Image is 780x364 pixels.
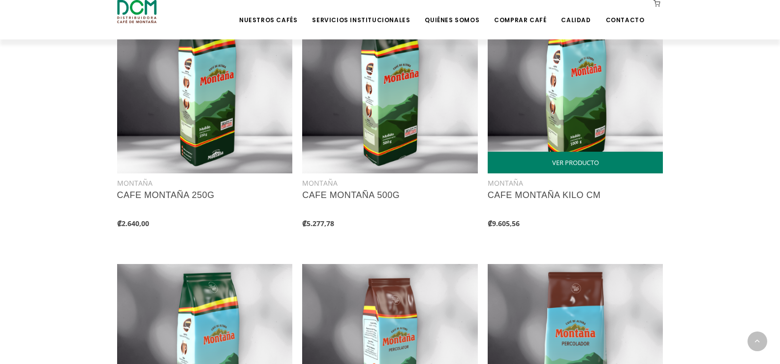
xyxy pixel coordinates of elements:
[302,190,400,200] a: CAFE MONTAÑA 500G
[488,190,601,200] a: CAFE MONTAÑA KILO CM
[488,1,552,24] a: Comprar Café
[117,190,215,200] a: CAFE MONTAÑA 250G
[488,152,663,173] a: VER PRODUCTO
[117,219,149,228] b: ₡2.640,00
[117,177,293,189] div: MONTAÑA
[488,219,520,228] b: ₡9.605,56
[488,177,663,189] div: MONTAÑA
[306,1,416,24] a: Servicios Institucionales
[555,1,596,24] a: Calidad
[600,1,651,24] a: Contacto
[302,219,334,228] b: ₡5.277,78
[419,1,485,24] a: Quiénes Somos
[302,177,478,189] div: MONTAÑA
[233,1,303,24] a: Nuestros Cafés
